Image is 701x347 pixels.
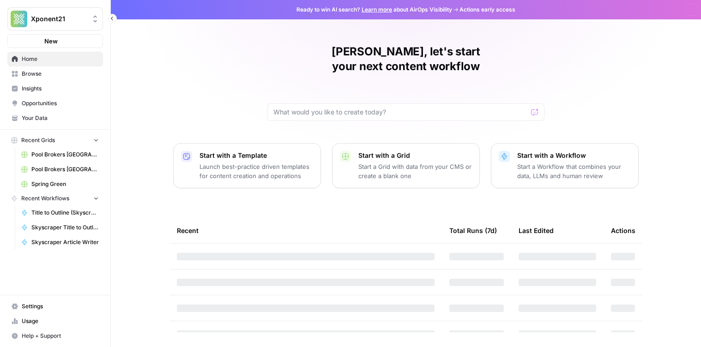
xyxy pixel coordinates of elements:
[17,235,103,250] a: Skyscraper Article Writer
[17,162,103,177] a: Pool Brokers [GEOGRAPHIC_DATA]
[22,332,99,340] span: Help + Support
[7,81,103,96] a: Insights
[517,162,631,180] p: Start a Workflow that combines your data, LLMs and human review
[7,133,103,147] button: Recent Grids
[199,162,313,180] p: Launch best-practice driven templates for content creation and operations
[31,14,87,24] span: Xponent21
[358,151,472,160] p: Start with a Grid
[7,7,103,30] button: Workspace: Xponent21
[17,220,103,235] a: Skyscraper Title to Outline
[7,314,103,329] a: Usage
[449,218,497,243] div: Total Runs (7d)
[491,143,639,188] button: Start with a WorkflowStart a Workflow that combines your data, LLMs and human review
[517,151,631,160] p: Start with a Workflow
[17,205,103,220] a: Title to Outline (Skyscraper Test)
[22,55,99,63] span: Home
[7,52,103,66] a: Home
[273,108,527,117] input: What would you like to create today?
[459,6,515,14] span: Actions early access
[21,136,55,144] span: Recent Grids
[177,218,435,243] div: Recent
[22,317,99,325] span: Usage
[267,44,544,74] h1: [PERSON_NAME], let's start your next content workflow
[358,162,472,180] p: Start a Grid with data from your CMS or create a blank one
[7,66,103,81] a: Browse
[611,218,635,243] div: Actions
[22,84,99,93] span: Insights
[519,218,554,243] div: Last Edited
[7,299,103,314] a: Settings
[7,34,103,48] button: New
[31,209,99,217] span: Title to Outline (Skyscraper Test)
[7,329,103,343] button: Help + Support
[7,191,103,205] button: Recent Workflows
[22,99,99,108] span: Opportunities
[21,194,69,203] span: Recent Workflows
[31,238,99,246] span: Skyscraper Article Writer
[7,96,103,111] a: Opportunities
[17,177,103,191] a: Spring Green
[17,147,103,162] a: Pool Brokers [GEOGRAPHIC_DATA]
[296,6,452,14] span: Ready to win AI search? about AirOps Visibility
[332,143,480,188] button: Start with a GridStart a Grid with data from your CMS or create a blank one
[31,150,99,159] span: Pool Brokers [GEOGRAPHIC_DATA]
[7,111,103,126] a: Your Data
[44,36,58,46] span: New
[362,6,392,13] a: Learn more
[22,302,99,311] span: Settings
[31,180,99,188] span: Spring Green
[22,70,99,78] span: Browse
[199,151,313,160] p: Start with a Template
[11,11,27,27] img: Xponent21 Logo
[31,223,99,232] span: Skyscraper Title to Outline
[173,143,321,188] button: Start with a TemplateLaunch best-practice driven templates for content creation and operations
[22,114,99,122] span: Your Data
[31,165,99,173] span: Pool Brokers [GEOGRAPHIC_DATA]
